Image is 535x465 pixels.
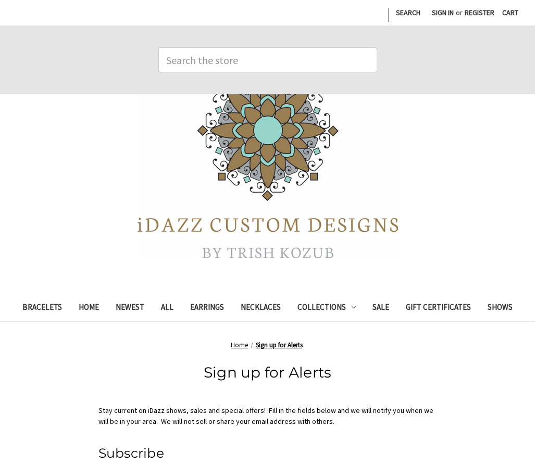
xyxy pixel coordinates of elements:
h2: Subscribe [98,444,437,463]
a: Sign up for Alerts [256,341,303,349]
a: All [153,296,182,321]
input: Search the store [158,47,377,72]
img: iDazz Custom Designs [138,60,398,258]
li: | [387,4,390,24]
a: Shows [479,296,521,321]
a: Home [70,296,107,321]
a: Collections [289,296,364,321]
p: Stay current on iDazz shows, sales and special offers! Fill in the fields below and we will notif... [98,405,437,427]
span: or [455,7,464,18]
a: Bracelets [14,296,70,321]
a: Newest [107,296,153,321]
a: Home [231,341,248,349]
span: Cart [502,8,518,17]
h1: Sign up for Alerts [6,361,530,383]
a: Sale [364,296,397,321]
a: Earrings [182,296,232,321]
a: Gift Certificates [397,296,479,321]
nav: Breadcrumb [11,340,524,350]
a: Necklaces [232,296,289,321]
